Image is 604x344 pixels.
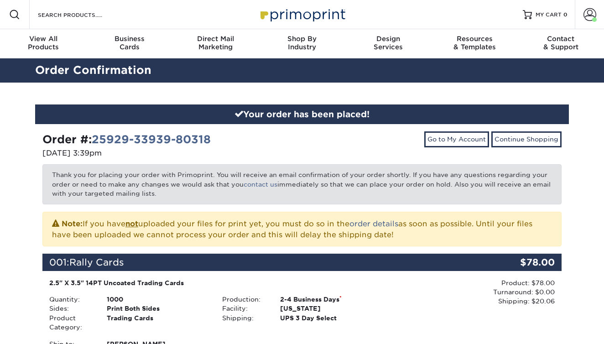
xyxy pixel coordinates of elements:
a: Shop ByIndustry [259,29,345,58]
p: [DATE] 3:39pm [42,148,295,159]
div: 2-4 Business Days [273,295,389,304]
div: Quantity: [42,295,100,304]
span: Contact [518,35,604,43]
span: 0 [563,11,568,18]
div: 1000 [100,295,215,304]
p: If you have uploaded your files for print yet, you must do so in the as soon as possible. Until y... [52,218,552,240]
div: Product: $78.00 Turnaround: $0.00 Shipping: $20.06 [389,278,555,306]
a: BusinessCards [86,29,172,58]
a: Direct MailMarketing [172,29,259,58]
img: Primoprint [256,5,348,24]
span: Shop By [259,35,345,43]
div: 001: [42,254,475,271]
a: Continue Shopping [491,131,562,147]
div: Print Both Sides [100,304,215,313]
span: Rally Cards [69,257,124,268]
div: $78.00 [475,254,562,271]
span: Direct Mail [172,35,259,43]
span: Design [345,35,432,43]
div: Production: [215,295,273,304]
div: Marketing [172,35,259,51]
div: 2.5" X 3.5" 14PT Uncoated Trading Cards [49,278,382,287]
div: [US_STATE] [273,304,389,313]
a: order details [349,219,398,228]
div: & Support [518,35,604,51]
span: Resources [432,35,518,43]
span: Business [86,35,172,43]
div: & Templates [432,35,518,51]
a: 25929-33939-80318 [92,133,211,146]
h2: Order Confirmation [28,62,576,79]
a: contact us [244,181,277,188]
input: SEARCH PRODUCTS..... [37,9,126,20]
div: Sides: [42,304,100,313]
div: Facility: [215,304,273,313]
strong: Note: [62,219,83,228]
a: Contact& Support [518,29,604,58]
div: Your order has been placed! [35,104,569,125]
a: DesignServices [345,29,432,58]
div: Shipping: [215,313,273,323]
div: Services [345,35,432,51]
span: MY CART [536,11,562,19]
div: Industry [259,35,345,51]
strong: Order #: [42,133,211,146]
p: Thank you for placing your order with Primoprint. You will receive an email confirmation of your ... [42,164,562,204]
div: Product Category: [42,313,100,332]
div: Trading Cards [100,313,215,332]
a: Resources& Templates [432,29,518,58]
div: Cards [86,35,172,51]
div: UPS 3 Day Select [273,313,389,323]
a: Go to My Account [424,131,489,147]
b: not [125,219,138,228]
